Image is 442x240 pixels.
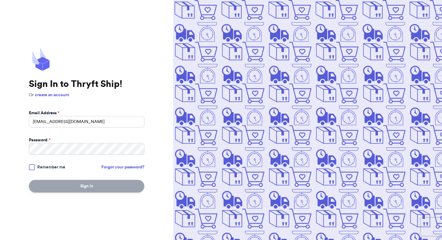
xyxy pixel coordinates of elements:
span: Remember me [37,164,65,170]
label: Password [29,137,51,143]
a: Forgot your password? [101,164,144,170]
button: Sign In [29,180,144,192]
a: create an account [35,93,69,97]
label: Email Address [29,110,60,116]
h1: Sign In to Thryft Ship! [29,79,144,90]
p: Or [29,92,144,98]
